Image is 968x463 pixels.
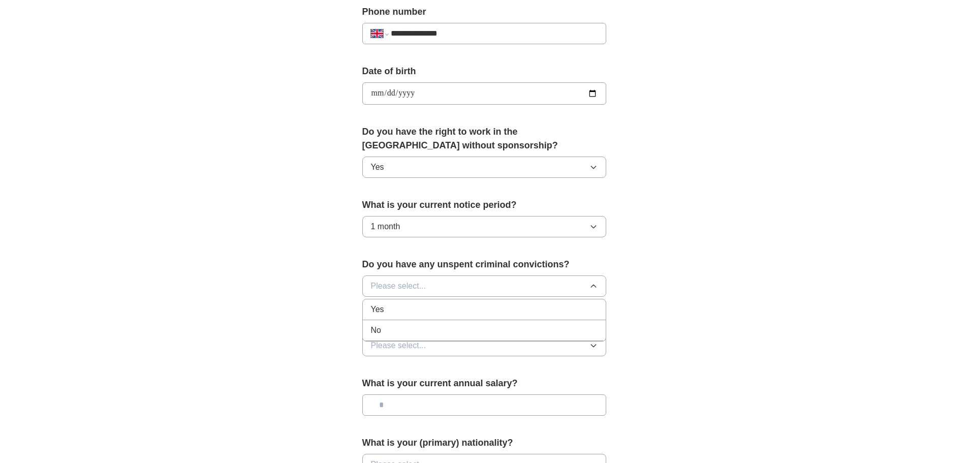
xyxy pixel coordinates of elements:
button: Please select... [362,335,606,356]
label: Date of birth [362,65,606,78]
button: Yes [362,157,606,178]
label: What is your (primary) nationality? [362,436,606,450]
label: Do you have any unspent criminal convictions? [362,258,606,271]
button: 1 month [362,216,606,237]
label: Do you have the right to work in the [GEOGRAPHIC_DATA] without sponsorship? [362,125,606,152]
span: Yes [371,303,384,316]
label: Phone number [362,5,606,19]
label: What is your current notice period? [362,198,606,212]
button: Please select... [362,275,606,297]
span: No [371,324,381,336]
span: Please select... [371,280,426,292]
span: Please select... [371,339,426,352]
span: Yes [371,161,384,173]
span: 1 month [371,221,400,233]
label: What is your current annual salary? [362,377,606,390]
